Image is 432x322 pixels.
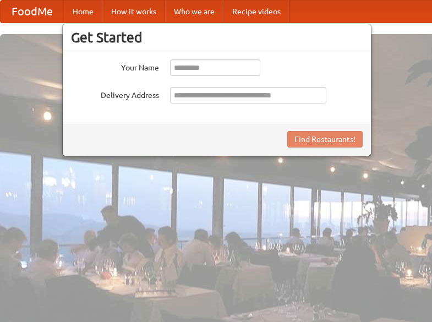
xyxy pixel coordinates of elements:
[287,131,363,148] button: Find Restaurants!
[71,87,159,101] label: Delivery Address
[71,59,159,73] label: Your Name
[102,1,165,23] a: How it works
[223,1,289,23] a: Recipe videos
[71,29,363,46] h3: Get Started
[165,1,223,23] a: Who we are
[1,1,64,23] a: FoodMe
[64,1,102,23] a: Home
